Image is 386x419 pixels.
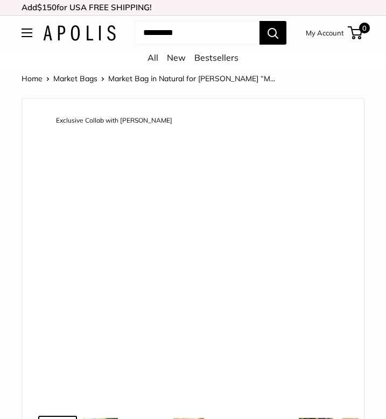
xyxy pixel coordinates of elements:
[167,52,186,63] a: New
[148,52,158,63] a: All
[194,52,238,63] a: Bestsellers
[349,26,362,39] a: 0
[37,2,57,12] span: $150
[108,74,275,83] span: Market Bag in Natural for [PERSON_NAME] “M...
[22,74,43,83] a: Home
[51,113,178,128] div: Exclusive Collab with [PERSON_NAME]
[135,21,259,45] input: Search...
[53,74,97,83] a: Market Bags
[22,29,32,37] button: Open menu
[22,72,275,86] nav: Breadcrumb
[306,26,344,39] a: My Account
[259,21,286,45] button: Search
[43,25,116,41] img: Apolis
[359,23,370,33] span: 0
